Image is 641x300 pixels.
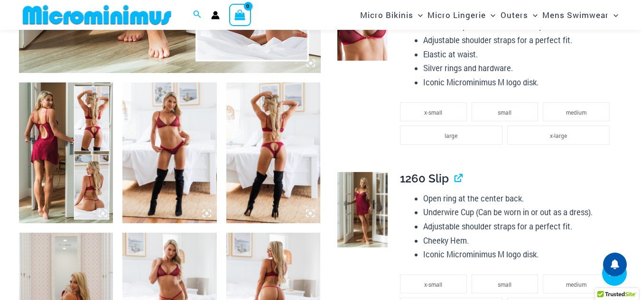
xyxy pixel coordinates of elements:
[400,102,467,121] li: x-small
[356,1,622,28] nav: Site Navigation
[423,191,614,206] li: Open ring at the center back.
[542,3,609,27] span: Mens Swimwear
[423,234,614,248] li: Cheeky Hem.
[423,219,614,234] li: Adjustable shoulder straps for a perfect fit.
[501,3,528,27] span: Outers
[424,281,442,288] span: x-small
[423,47,614,62] li: Elastic at waist.
[507,126,610,145] li: x-large
[486,3,495,27] span: Menu Toggle
[528,3,538,27] span: Menu Toggle
[423,75,614,90] li: Iconic Microminimus M logo disk.
[423,33,614,47] li: Adjustable shoulder straps for a perfect fit.
[540,3,621,27] a: Mens SwimwearMenu ToggleMenu Toggle
[400,126,502,145] li: large
[358,3,425,27] a: Micro BikinisMenu ToggleMenu Toggle
[423,247,614,262] li: Iconic Microminimus M logo disk.
[550,132,567,139] span: x-large
[498,3,540,27] a: OutersMenu ToggleMenu Toggle
[566,281,586,288] span: medium
[472,274,539,293] li: small
[19,4,175,26] img: MM SHOP LOGO FLAT
[360,3,413,27] span: Micro Bikinis
[427,3,486,27] span: Micro Lingerie
[423,61,614,75] li: Silver rings and hardware.
[445,132,457,139] span: large
[498,281,511,288] span: small
[400,172,449,185] span: 1260 Slip
[425,3,498,27] a: Micro LingerieMenu ToggleMenu Toggle
[19,82,113,224] img: Guilty Pleasures Red Collection Pack
[337,172,388,247] img: Guilty Pleasures Red 1260 Slip
[609,3,618,27] span: Menu Toggle
[229,4,251,26] a: View Shopping Cart, empty
[472,102,539,121] li: small
[122,82,216,224] img: Guilty Pleasures Red 1045 Bra 6045 Thong
[543,102,610,121] li: medium
[543,274,610,293] li: medium
[226,82,320,224] img: Guilty Pleasures Red 1045 Bra 6045 Thong
[424,109,442,116] span: x-small
[498,109,511,116] span: small
[193,9,202,21] a: Search icon link
[566,109,586,116] span: medium
[423,205,614,219] li: Underwire Cup (Can be worn in or out as a dress).
[413,3,423,27] span: Menu Toggle
[400,274,467,293] li: x-small
[211,11,220,19] a: Account icon link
